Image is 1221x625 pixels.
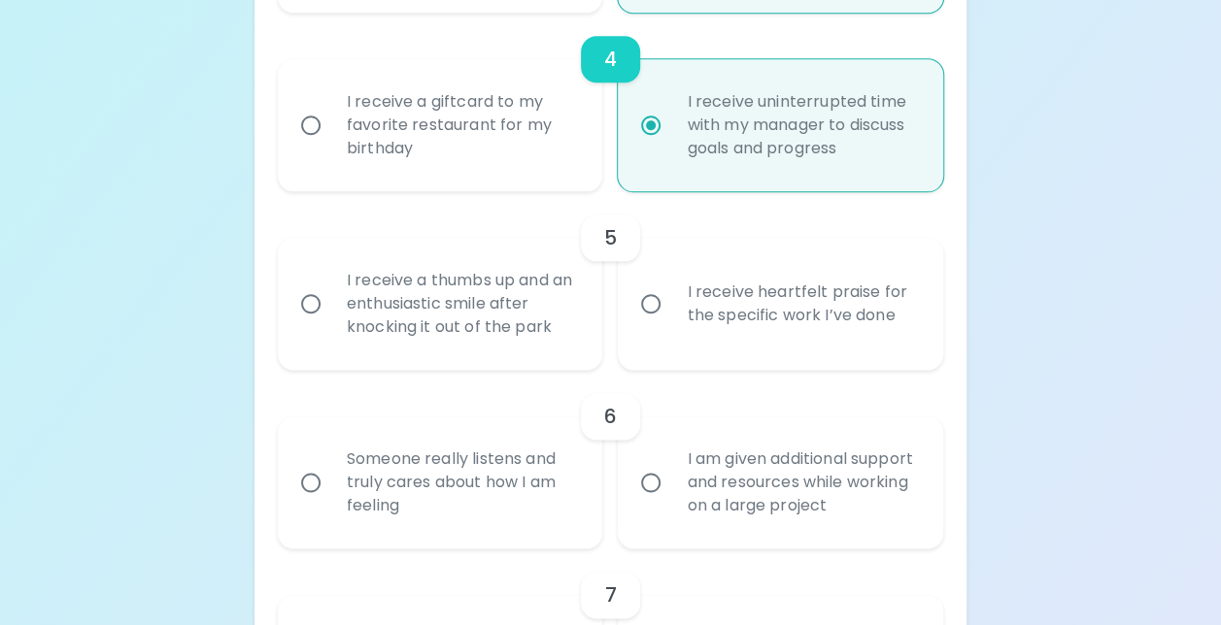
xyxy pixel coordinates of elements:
h6: 6 [604,401,617,432]
div: I am given additional support and resources while working on a large project [671,424,933,541]
h6: 5 [604,222,617,253]
div: I receive a giftcard to my favorite restaurant for my birthday [331,67,593,183]
div: I receive uninterrupted time with my manager to discuss goals and progress [671,67,933,183]
div: choice-group-check [278,191,943,370]
div: Someone really listens and truly cares about how I am feeling [331,424,593,541]
h6: 4 [604,44,617,75]
h6: 7 [604,579,616,610]
div: choice-group-check [278,13,943,191]
div: choice-group-check [278,370,943,548]
div: I receive a thumbs up and an enthusiastic smile after knocking it out of the park [331,246,593,362]
div: I receive heartfelt praise for the specific work I’ve done [671,257,933,350]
